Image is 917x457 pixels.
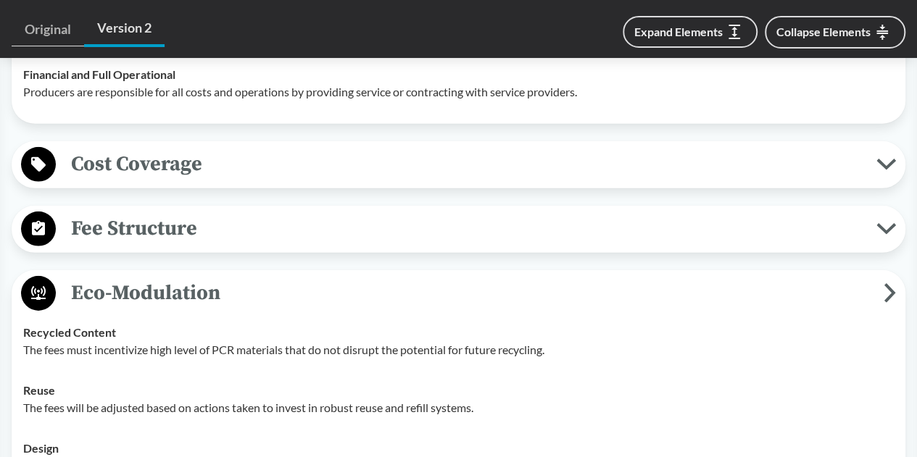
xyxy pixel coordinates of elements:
[56,212,876,245] span: Fee Structure
[17,211,900,248] button: Fee Structure
[12,13,84,46] a: Original
[23,325,116,339] strong: Recycled Content
[23,441,59,455] strong: Design
[17,275,900,312] button: Eco-Modulation
[17,146,900,183] button: Cost Coverage
[23,83,894,101] p: Producers are responsible for all costs and operations by providing service or contracting with s...
[84,12,165,47] a: Version 2
[56,277,884,309] span: Eco-Modulation
[23,341,894,359] p: The fees must incentivize high level of PCR materials that do not disrupt the potential for futur...
[765,16,905,49] button: Collapse Elements
[623,16,758,48] button: Expand Elements
[23,67,175,81] strong: Financial and Full Operational
[23,383,55,397] strong: Reuse
[56,148,876,180] span: Cost Coverage
[23,399,894,416] p: The fees will be adjusted based on actions taken to invest in robust reuse and refill systems.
